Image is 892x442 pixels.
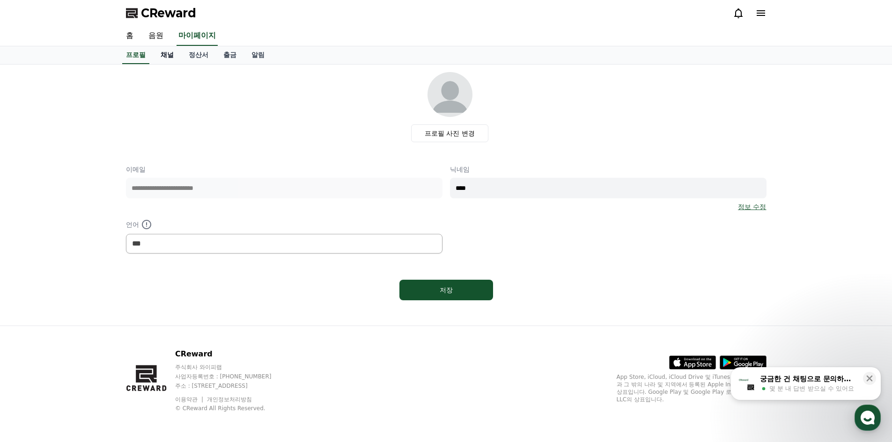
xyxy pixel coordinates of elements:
[141,6,196,21] span: CReward
[450,165,767,174] p: 닉네임
[175,373,289,380] p: 사업자등록번호 : [PHONE_NUMBER]
[145,311,156,318] span: 설정
[244,46,272,64] a: 알림
[207,396,252,403] a: 개인정보처리방침
[62,297,121,320] a: 대화
[399,280,493,300] button: 저장
[126,219,442,230] p: 언어
[216,46,244,64] a: 출금
[175,396,205,403] a: 이용약관
[738,202,766,211] a: 정보 수정
[418,285,474,295] div: 저장
[29,311,35,318] span: 홈
[411,124,488,142] label: 프로필 사진 변경
[126,6,196,21] a: CReward
[122,46,149,64] a: 프로필
[153,46,181,64] a: 채널
[175,382,289,390] p: 주소 : [STREET_ADDRESS]
[126,165,442,174] p: 이메일
[428,72,472,117] img: profile_image
[175,405,289,412] p: © CReward All Rights Reserved.
[181,46,216,64] a: 정산서
[177,26,218,46] a: 마이페이지
[175,348,289,360] p: CReward
[86,311,97,319] span: 대화
[141,26,171,46] a: 음원
[617,373,767,403] p: App Store, iCloud, iCloud Drive 및 iTunes Store는 미국과 그 밖의 나라 및 지역에서 등록된 Apple Inc.의 서비스 상표입니다. Goo...
[175,363,289,371] p: 주식회사 와이피랩
[118,26,141,46] a: 홈
[3,297,62,320] a: 홈
[121,297,180,320] a: 설정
